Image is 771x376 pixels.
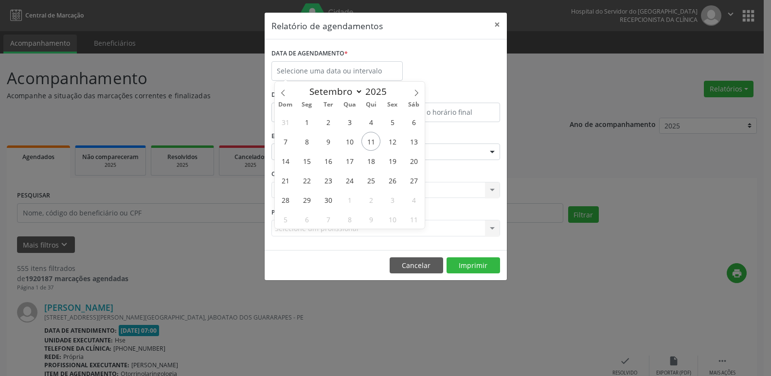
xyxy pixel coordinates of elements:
[318,102,339,108] span: Ter
[276,171,295,190] span: Setembro 21, 2025
[271,129,317,144] label: ESPECIALIDADE
[276,112,295,131] span: Agosto 31, 2025
[404,151,423,170] span: Setembro 20, 2025
[383,210,402,229] span: Outubro 10, 2025
[271,88,383,103] label: De
[447,257,500,274] button: Imprimir
[340,112,359,131] span: Setembro 3, 2025
[487,13,507,36] button: Close
[340,132,359,151] span: Setembro 10, 2025
[297,171,316,190] span: Setembro 22, 2025
[296,102,318,108] span: Seg
[383,171,402,190] span: Setembro 26, 2025
[340,190,359,209] span: Outubro 1, 2025
[276,132,295,151] span: Setembro 7, 2025
[276,151,295,170] span: Setembro 14, 2025
[271,205,315,220] label: PROFISSIONAL
[388,103,500,122] input: Selecione o horário final
[297,151,316,170] span: Setembro 15, 2025
[383,112,402,131] span: Setembro 5, 2025
[271,167,299,182] label: CLÍNICA
[297,190,316,209] span: Setembro 29, 2025
[319,151,338,170] span: Setembro 16, 2025
[361,132,380,151] span: Setembro 11, 2025
[340,171,359,190] span: Setembro 24, 2025
[319,132,338,151] span: Setembro 9, 2025
[340,151,359,170] span: Setembro 17, 2025
[404,210,423,229] span: Outubro 11, 2025
[297,210,316,229] span: Outubro 6, 2025
[361,210,380,229] span: Outubro 9, 2025
[340,210,359,229] span: Outubro 8, 2025
[360,102,382,108] span: Qui
[388,88,500,103] label: ATÉ
[382,102,403,108] span: Sex
[319,190,338,209] span: Setembro 30, 2025
[297,132,316,151] span: Setembro 8, 2025
[363,85,395,98] input: Year
[361,190,380,209] span: Outubro 2, 2025
[404,190,423,209] span: Outubro 4, 2025
[271,46,348,61] label: DATA DE AGENDAMENTO
[271,103,383,122] input: Selecione o horário inicial
[361,112,380,131] span: Setembro 4, 2025
[361,151,380,170] span: Setembro 18, 2025
[319,210,338,229] span: Outubro 7, 2025
[404,171,423,190] span: Setembro 27, 2025
[383,190,402,209] span: Outubro 3, 2025
[403,102,425,108] span: Sáb
[297,112,316,131] span: Setembro 1, 2025
[404,112,423,131] span: Setembro 6, 2025
[319,112,338,131] span: Setembro 2, 2025
[271,61,403,81] input: Selecione uma data ou intervalo
[271,19,383,32] h5: Relatório de agendamentos
[305,85,363,98] select: Month
[383,151,402,170] span: Setembro 19, 2025
[390,257,443,274] button: Cancelar
[361,171,380,190] span: Setembro 25, 2025
[275,102,296,108] span: Dom
[276,190,295,209] span: Setembro 28, 2025
[339,102,360,108] span: Qua
[276,210,295,229] span: Outubro 5, 2025
[319,171,338,190] span: Setembro 23, 2025
[383,132,402,151] span: Setembro 12, 2025
[404,132,423,151] span: Setembro 13, 2025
